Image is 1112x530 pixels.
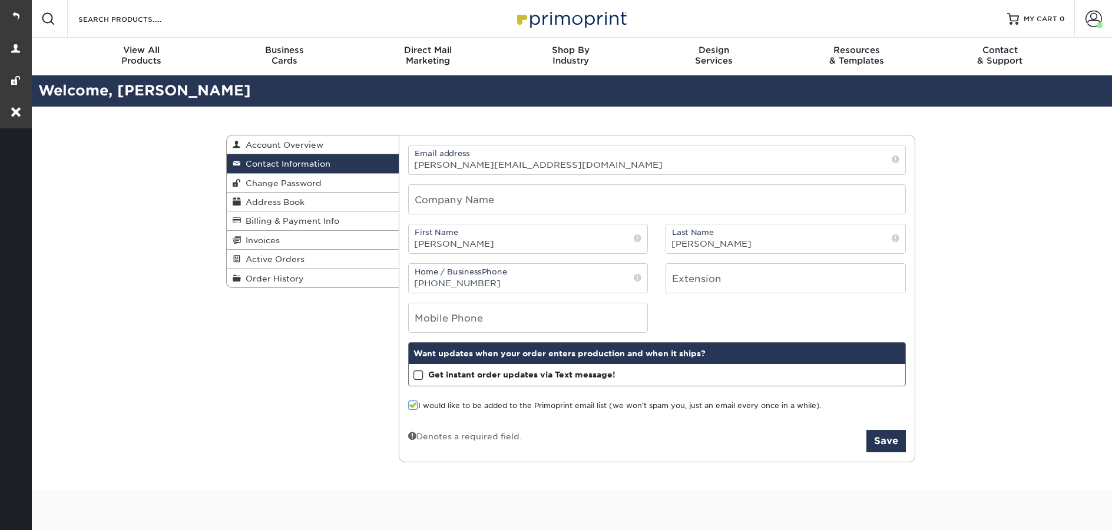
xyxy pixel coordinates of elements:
[409,343,906,364] div: Want updates when your order enters production and when it ships?
[785,45,928,55] span: Resources
[213,38,356,75] a: BusinessCards
[241,159,330,168] span: Contact Information
[70,38,213,75] a: View AllProducts
[356,45,499,55] span: Direct Mail
[241,236,280,245] span: Invoices
[928,38,1071,75] a: Contact& Support
[227,250,399,269] a: Active Orders
[241,178,322,188] span: Change Password
[227,193,399,211] a: Address Book
[70,45,213,55] span: View All
[642,45,785,55] span: Design
[1024,14,1057,24] span: MY CART
[499,45,643,66] div: Industry
[928,45,1071,55] span: Contact
[227,154,399,173] a: Contact Information
[928,45,1071,66] div: & Support
[408,430,522,442] div: Denotes a required field.
[499,45,643,55] span: Shop By
[408,400,822,412] label: I would like to be added to the Primoprint email list (we won't spam you, just an email every onc...
[1060,15,1065,23] span: 0
[356,38,499,75] a: Direct MailMarketing
[213,45,356,66] div: Cards
[227,269,399,287] a: Order History
[227,231,399,250] a: Invoices
[77,12,192,26] input: SEARCH PRODUCTS.....
[70,45,213,66] div: Products
[642,45,785,66] div: Services
[227,211,399,230] a: Billing & Payment Info
[227,135,399,154] a: Account Overview
[512,6,630,31] img: Primoprint
[866,430,906,452] button: Save
[428,370,615,379] strong: Get instant order updates via Text message!
[241,197,305,207] span: Address Book
[499,38,643,75] a: Shop ByIndustry
[356,45,499,66] div: Marketing
[213,45,356,55] span: Business
[227,174,399,193] a: Change Password
[785,38,928,75] a: Resources& Templates
[241,274,304,283] span: Order History
[29,80,1112,102] h2: Welcome, [PERSON_NAME]
[642,38,785,75] a: DesignServices
[241,216,339,226] span: Billing & Payment Info
[785,45,928,66] div: & Templates
[241,254,305,264] span: Active Orders
[241,140,323,150] span: Account Overview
